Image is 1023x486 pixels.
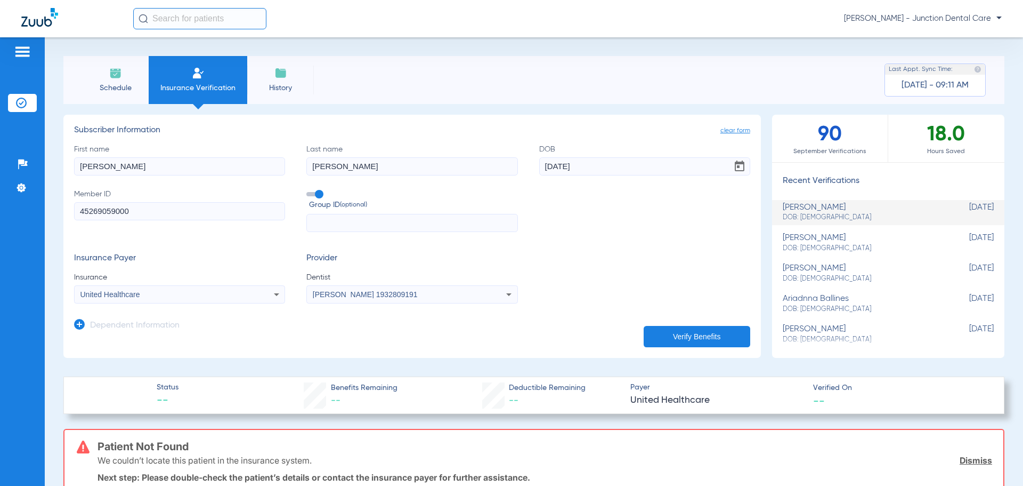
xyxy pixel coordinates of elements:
input: Member ID [74,202,285,220]
span: Verified On [813,383,987,394]
span: United Healthcare [630,394,804,407]
span: DOB: [DEMOGRAPHIC_DATA] [783,335,940,345]
label: Member ID [74,189,285,233]
span: Benefits Remaining [331,383,397,394]
div: 90 [772,115,888,162]
img: Zuub Logo [21,8,58,27]
label: DOB [539,144,750,176]
input: First name [74,157,285,176]
span: [DATE] [940,203,994,222]
img: Schedule [109,67,122,79]
span: Status [157,382,178,393]
span: Last Appt. Sync Time: [889,64,953,75]
div: [PERSON_NAME] [783,324,940,344]
input: DOBOpen calendar [539,157,750,176]
small: (optional) [340,200,367,211]
span: -- [813,395,825,406]
span: Dentist [306,272,517,283]
h3: Patient Not Found [98,441,992,452]
span: Schedule [90,83,141,93]
div: [PERSON_NAME] [783,264,940,283]
span: DOB: [DEMOGRAPHIC_DATA] [783,274,940,284]
h3: Insurance Payer [74,253,285,264]
span: Insurance [74,272,285,283]
span: History [255,83,306,93]
span: DOB: [DEMOGRAPHIC_DATA] [783,244,940,253]
input: Search for patients [133,8,266,29]
span: DOB: [DEMOGRAPHIC_DATA] [783,305,940,314]
div: [PERSON_NAME] [783,203,940,222]
span: clear form [720,125,750,136]
span: -- [509,396,518,405]
span: DOB: [DEMOGRAPHIC_DATA] [783,213,940,222]
h3: Subscriber Information [74,125,750,136]
input: Last name [306,157,517,176]
span: September Verifications [772,146,888,157]
span: [DATE] [940,294,994,314]
h3: Recent Verifications [772,176,1004,187]
img: History [274,67,287,79]
div: ariadnna ballines [783,294,940,314]
div: [PERSON_NAME] [783,233,940,253]
div: 18.0 [888,115,1004,162]
p: Next step: Please double-check the patient’s details or contact the insurance payer for further a... [98,472,992,483]
label: Last name [306,144,517,176]
span: [PERSON_NAME] 1932809191 [313,290,418,299]
span: [DATE] [940,264,994,283]
h3: Provider [306,253,517,264]
span: Payer [630,382,804,393]
img: Manual Insurance Verification [192,67,205,79]
span: [DATE] [940,233,994,253]
span: Group ID [309,200,517,211]
span: -- [157,394,178,409]
span: [DATE] [940,324,994,344]
img: last sync help info [974,66,981,73]
span: Deductible Remaining [509,383,586,394]
img: error-icon [77,441,90,453]
span: Hours Saved [888,146,1004,157]
a: Dismiss [960,455,992,466]
label: First name [74,144,285,176]
h3: Dependent Information [90,321,180,331]
span: -- [331,396,340,405]
span: [DATE] - 09:11 AM [902,80,969,91]
span: United Healthcare [80,290,140,299]
button: Open calendar [729,156,750,177]
span: Insurance Verification [157,83,239,93]
p: We couldn’t locate this patient in the insurance system. [98,455,312,466]
img: Search Icon [139,14,148,23]
button: Verify Benefits [644,326,750,347]
span: [PERSON_NAME] - Junction Dental Care [844,13,1002,24]
img: hamburger-icon [14,45,31,58]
